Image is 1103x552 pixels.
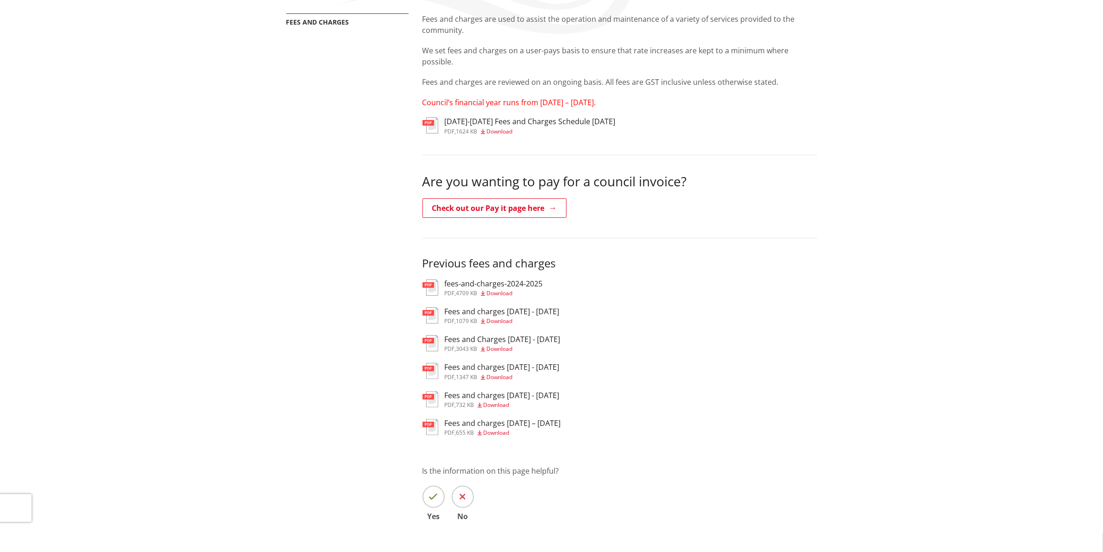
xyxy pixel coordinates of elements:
h3: Fees and charges [DATE] - [DATE] [445,307,560,316]
div: , [445,346,561,352]
a: [DATE]-[DATE] Fees and Charges Schedule [DATE] pdf,1624 KB Download [422,117,616,134]
span: pdf [445,127,455,135]
h3: Fees and charges [DATE] - [DATE] [445,363,560,372]
img: document-pdf.svg [422,363,438,379]
img: document-pdf.svg [422,335,438,351]
img: document-pdf.svg [422,117,438,133]
img: document-pdf.svg [422,279,438,296]
span: pdf [445,429,455,437]
img: document-pdf.svg [422,307,438,324]
span: Council’s financial year runs from [DATE] – [DATE]. [422,97,596,108]
span: 4709 KB [456,289,478,297]
span: Download [487,317,513,325]
h3: Fees and charges [DATE] – [DATE] [445,419,561,428]
span: Are you wanting to pay for a council invoice? [422,172,687,190]
div: , [445,291,543,296]
span: Download [487,289,513,297]
a: Check out our Pay it page here [422,198,567,218]
span: 3043 KB [456,345,478,353]
iframe: Messenger Launcher [1060,513,1094,546]
h3: Fees and Charges [DATE] - [DATE] [445,335,561,344]
span: 1347 KB [456,373,478,381]
span: Yes [422,513,445,520]
span: 732 KB [456,401,474,409]
p: We set fees and charges on a user-pays basis to ensure that rate increases are kept to a minimum ... [422,45,817,67]
span: pdf [445,373,455,381]
a: Fees and charges [DATE] – [DATE] pdf,655 KB Download [422,419,561,436]
a: Fees and charges [286,18,349,26]
a: Fees and charges [DATE] - [DATE] pdf,732 KB Download [422,391,560,408]
div: , [445,318,560,324]
span: pdf [445,345,455,353]
span: Download [487,127,513,135]
div: , [445,402,560,408]
h3: Previous fees and charges [422,257,817,270]
span: Download [487,373,513,381]
p: Fees and charges are reviewed on an ongoing basis. All fees are GST inclusive unless otherwise st... [422,76,817,88]
span: 1624 KB [456,127,478,135]
h3: Fees and charges [DATE] - [DATE] [445,391,560,400]
span: Download [484,429,510,437]
p: Fees and charges are used to assist the operation and maintenance of a variety of services provid... [422,13,817,36]
h3: [DATE]-[DATE] Fees and Charges Schedule [DATE] [445,117,616,126]
div: , [445,129,616,134]
div: , [445,430,561,436]
p: Is the information on this page helpful? [422,465,817,476]
h3: fees-and-charges-2024-2025 [445,279,543,288]
img: document-pdf.svg [422,391,438,407]
span: Download [484,401,510,409]
span: Download [487,345,513,353]
span: pdf [445,289,455,297]
img: document-pdf.svg [422,419,438,435]
a: Fees and charges [DATE] - [DATE] pdf,1347 KB Download [422,363,560,380]
span: No [452,513,474,520]
span: 655 KB [456,429,474,437]
a: Fees and Charges [DATE] - [DATE] pdf,3043 KB Download [422,335,561,352]
span: 1079 KB [456,317,478,325]
div: , [445,374,560,380]
span: pdf [445,317,455,325]
a: fees-and-charges-2024-2025 pdf,4709 KB Download [422,279,543,296]
span: pdf [445,401,455,409]
a: Fees and charges [DATE] - [DATE] pdf,1079 KB Download [422,307,560,324]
